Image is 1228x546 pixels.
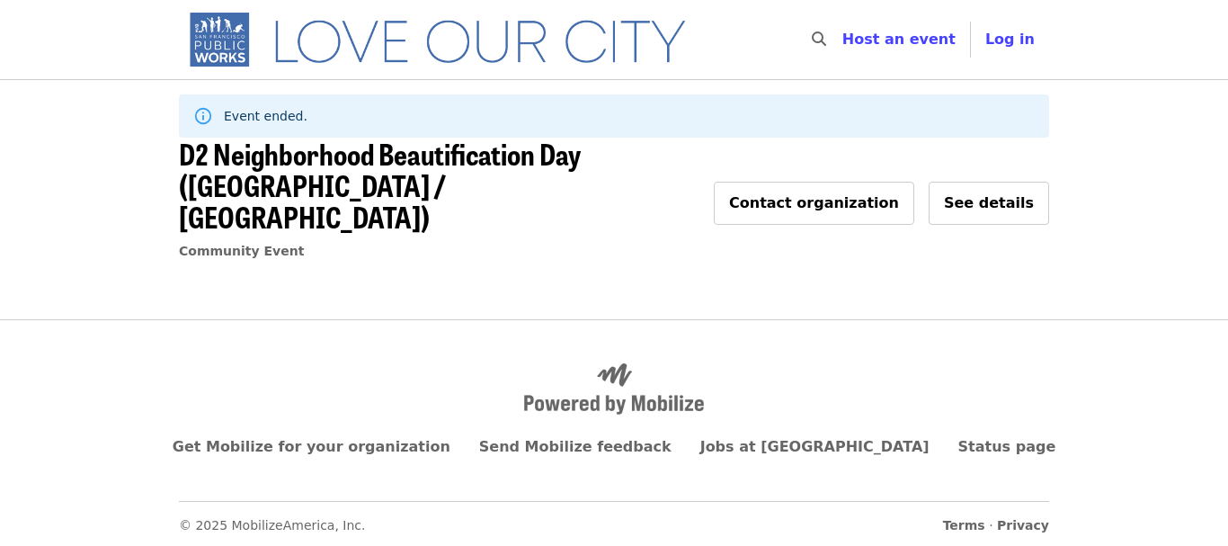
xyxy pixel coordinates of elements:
button: See details [929,182,1049,225]
a: Community Event [179,244,304,258]
span: Contact organization [729,194,899,211]
i: search icon [812,31,826,48]
button: Contact organization [714,182,914,225]
input: Search [837,18,851,61]
a: Jobs at [GEOGRAPHIC_DATA] [700,438,930,455]
span: © 2025 MobilizeAmerica, Inc. [179,518,366,533]
img: SF Public Works - Home [179,11,712,68]
a: Status page [958,438,1056,455]
nav: Primary footer navigation [179,436,1049,458]
a: Send Mobilize feedback [479,438,672,455]
span: See details [944,194,1034,211]
nav: Secondary footer navigation [179,501,1049,535]
a: Terms [943,518,985,533]
a: Privacy [997,518,1049,533]
a: Host an event [842,31,956,48]
span: Event ended. [224,109,307,123]
span: · [943,516,1049,535]
a: Get Mobilize for your organization [173,438,450,455]
span: D2 Neighborhood Beautification Day ([GEOGRAPHIC_DATA] / [GEOGRAPHIC_DATA]) [179,132,581,237]
span: Log in [985,31,1035,48]
button: Log in [971,22,1049,58]
img: Powered by Mobilize [524,363,704,416]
